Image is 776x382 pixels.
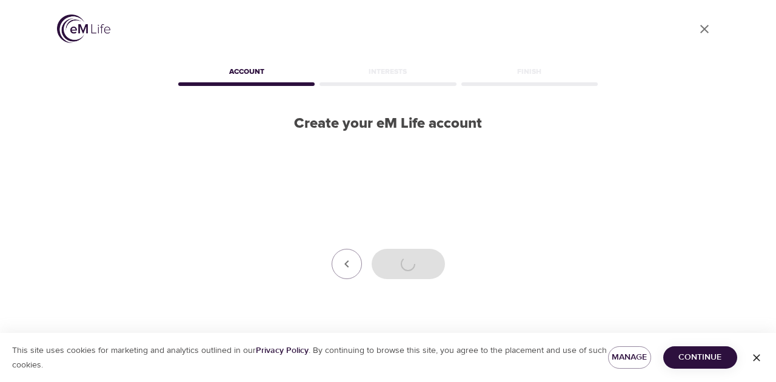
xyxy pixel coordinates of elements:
button: Continue [663,346,737,369]
img: logo [57,15,110,43]
span: Manage [618,350,641,365]
span: Continue [673,350,727,365]
button: Manage [608,346,651,369]
a: Privacy Policy [256,345,309,356]
h2: Create your eM Life account [176,115,600,133]
a: close [690,15,719,44]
